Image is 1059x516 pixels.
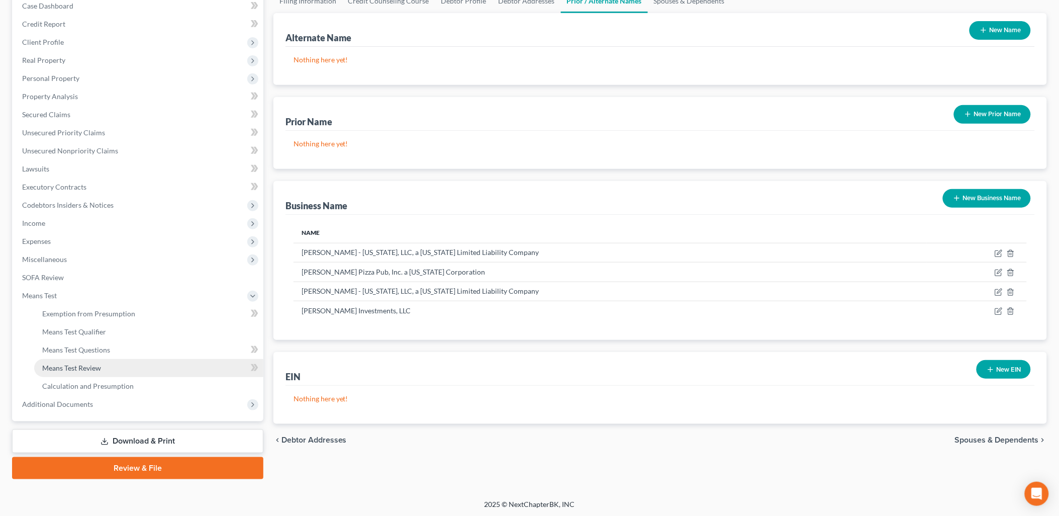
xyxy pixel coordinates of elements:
div: Prior Name [285,116,332,128]
div: Open Intercom Messenger [1025,482,1049,506]
span: Means Test Questions [42,346,110,354]
a: Executory Contracts [14,178,263,196]
div: Business Name [285,200,348,212]
a: Exemption from Presumption [34,305,263,323]
span: Lawsuits [22,164,49,173]
span: Secured Claims [22,110,70,119]
span: Unsecured Priority Claims [22,128,105,137]
span: Means Test Qualifier [42,327,106,336]
td: [PERSON_NAME] - [US_STATE], LLC, a [US_STATE] Limited Liability Company [294,243,927,262]
span: Executory Contracts [22,183,86,191]
button: New Name [970,21,1031,40]
span: Real Property [22,56,65,64]
span: Miscellaneous [22,255,67,264]
p: Nothing here yet! [294,139,1027,149]
span: Codebtors Insiders & Notices [22,201,114,209]
button: New Prior Name [954,105,1031,124]
span: Means Test Review [42,364,101,372]
span: Personal Property [22,74,79,82]
span: Calculation and Presumption [42,382,134,390]
span: Exemption from Presumption [42,309,135,318]
td: [PERSON_NAME] - [US_STATE], LLC, a [US_STATE] Limited Liability Company [294,282,927,301]
p: Nothing here yet! [294,394,1027,404]
a: Means Test Qualifier [34,323,263,341]
span: Credit Report [22,20,65,28]
span: Unsecured Nonpriority Claims [22,146,118,155]
button: New Business Name [943,189,1031,208]
a: Lawsuits [14,160,263,178]
p: Nothing here yet! [294,55,1027,65]
a: Property Analysis [14,88,263,106]
td: [PERSON_NAME] Pizza Pub, Inc. a [US_STATE] Corporation [294,263,927,282]
span: Expenses [22,237,51,245]
a: Credit Report [14,15,263,33]
span: Property Analysis [22,92,78,101]
span: Case Dashboard [22,2,73,10]
a: Secured Claims [14,106,263,124]
button: chevron_left Debtor Addresses [273,436,347,444]
a: Unsecured Priority Claims [14,124,263,142]
a: Download & Print [12,429,263,453]
i: chevron_left [273,436,281,444]
span: Additional Documents [22,400,93,408]
a: Unsecured Nonpriority Claims [14,142,263,160]
div: Alternate Name [285,32,352,44]
div: EIN [285,371,301,383]
button: Spouses & Dependents chevron_right [955,436,1047,444]
a: Means Test Questions [34,341,263,359]
a: Review & File [12,457,263,479]
span: Means Test [22,291,57,300]
span: SOFA Review [22,273,64,282]
i: chevron_right [1039,436,1047,444]
span: Client Profile [22,38,64,46]
span: Spouses & Dependents [955,436,1039,444]
span: Income [22,219,45,227]
button: New EIN [977,360,1031,379]
td: [PERSON_NAME] Investments, LLC [294,301,927,320]
span: Debtor Addresses [281,436,347,444]
th: Name [294,223,927,243]
a: SOFA Review [14,269,263,287]
a: Means Test Review [34,359,263,377]
a: Calculation and Presumption [34,377,263,395]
